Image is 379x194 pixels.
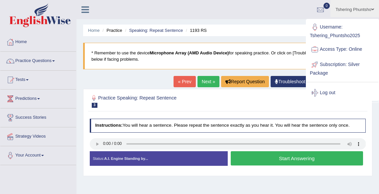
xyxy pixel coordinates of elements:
[307,85,378,100] a: Log out
[101,27,122,33] li: Practice
[88,28,100,33] a: Home
[0,33,76,49] a: Home
[129,28,183,33] a: Speaking: Repeat Sentence
[231,151,363,165] button: Start Answering
[307,57,378,79] a: Subscription: Silver Package
[174,76,195,87] a: « Prev
[104,157,148,161] strong: A.I. Engine Standing by...
[90,151,228,166] div: Status:
[90,119,366,133] h4: You will hear a sentence. Please repeat the sentence exactly as you hear it. You will hear the se...
[307,42,378,57] a: Access Type: Online
[197,76,219,87] a: Next »
[221,76,269,87] button: Report Question
[0,146,76,163] a: Your Account
[0,52,76,68] a: Practice Questions
[307,20,378,42] a: Username: Tshering_Phuntsho2025
[0,90,76,106] a: Predictions
[0,108,76,125] a: Success Stories
[90,94,261,108] h2: Practice Speaking: Repeat Sentence
[0,71,76,87] a: Tests
[83,43,372,69] blockquote: * Remember to use the device for speaking practice. Or click on [Troubleshoot Recording] button b...
[95,123,122,128] b: Instructions:
[184,27,207,33] li: 1193 RS
[0,127,76,144] a: Strategy Videos
[150,50,229,55] b: Microphone Array (AMD Audio Device)
[271,76,332,87] a: Troubleshoot Recording
[92,103,98,108] span: 3
[323,3,330,9] span: 0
